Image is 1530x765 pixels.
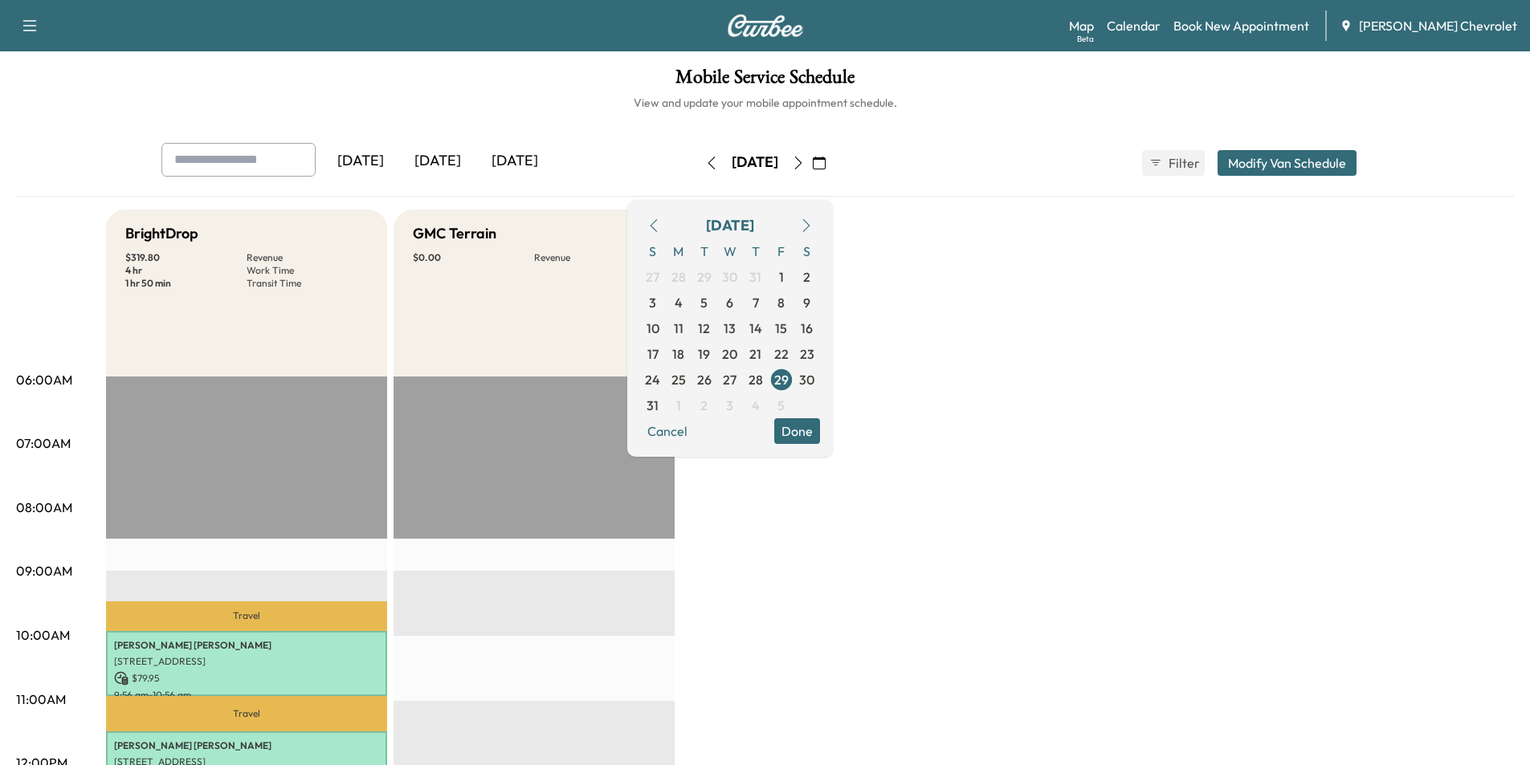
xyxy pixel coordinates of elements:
span: 3 [726,396,733,415]
span: 16 [801,319,813,338]
span: T [692,238,717,264]
span: 2 [700,396,708,415]
span: 8 [777,293,785,312]
p: $ 319.80 [125,251,247,264]
span: 29 [697,267,712,287]
p: Travel [106,601,387,632]
p: 07:00AM [16,433,71,453]
button: Cancel [640,418,695,444]
button: Filter [1142,150,1205,176]
span: 1 [779,267,784,287]
button: Modify Van Schedule [1218,150,1357,176]
span: W [717,238,743,264]
span: Filter [1169,153,1197,173]
span: 24 [645,370,660,389]
span: 30 [799,370,814,389]
span: [PERSON_NAME] Chevrolet [1359,16,1517,35]
span: 27 [723,370,736,389]
span: 7 [753,293,759,312]
p: Revenue [534,251,655,264]
span: 1 [676,396,681,415]
p: $ 0.00 [413,251,534,264]
span: 4 [752,396,760,415]
span: 19 [698,344,710,364]
span: 17 [647,344,659,364]
p: [PERSON_NAME] [PERSON_NAME] [114,639,379,652]
p: [STREET_ADDRESS] [114,655,379,668]
div: [DATE] [706,214,754,237]
span: M [666,238,692,264]
span: T [743,238,769,264]
a: MapBeta [1069,16,1094,35]
span: S [640,238,666,264]
span: 31 [749,267,761,287]
span: 28 [749,370,763,389]
h5: BrightDrop [125,222,198,245]
span: 5 [700,293,708,312]
p: 06:00AM [16,370,72,389]
span: 23 [800,344,814,364]
p: 09:00AM [16,561,72,580]
p: 1 hr 50 min [125,277,247,290]
span: 26 [697,370,712,389]
span: 6 [726,293,733,312]
span: 21 [749,344,761,364]
div: [DATE] [399,143,476,180]
h5: GMC Terrain [413,222,496,245]
span: 30 [722,267,737,287]
h6: View and update your mobile appointment schedule. [16,95,1514,111]
span: 4 [675,293,683,312]
div: [DATE] [476,143,553,180]
img: Curbee Logo [727,14,804,37]
span: 2 [803,267,810,287]
p: 11:00AM [16,690,66,709]
a: Book New Appointment [1173,16,1309,35]
p: 4 hr [125,264,247,277]
span: 28 [671,267,686,287]
span: 25 [671,370,686,389]
p: [PERSON_NAME] [PERSON_NAME] [114,739,379,752]
span: F [769,238,794,264]
p: Transit Time [247,277,368,290]
p: 9:56 am - 10:56 am [114,689,379,702]
h1: Mobile Service Schedule [16,67,1514,95]
span: 9 [803,293,810,312]
span: 13 [724,319,736,338]
a: Calendar [1107,16,1161,35]
div: [DATE] [322,143,399,180]
p: Travel [106,696,387,731]
span: 27 [646,267,659,287]
button: Done [774,418,820,444]
p: 08:00AM [16,498,72,517]
span: 29 [774,370,789,389]
span: S [794,238,820,264]
span: 3 [649,293,656,312]
span: 18 [672,344,684,364]
span: 5 [777,396,785,415]
p: 10:00AM [16,625,70,645]
span: 11 [674,319,683,338]
span: 15 [775,319,787,338]
p: $ 79.95 [114,671,379,686]
p: Work Time [247,264,368,277]
span: 14 [749,319,762,338]
span: 22 [774,344,789,364]
p: Revenue [247,251,368,264]
span: 31 [647,396,659,415]
div: Beta [1077,33,1094,45]
div: [DATE] [732,153,778,173]
span: 12 [698,319,710,338]
span: 10 [647,319,659,338]
span: 20 [722,344,737,364]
